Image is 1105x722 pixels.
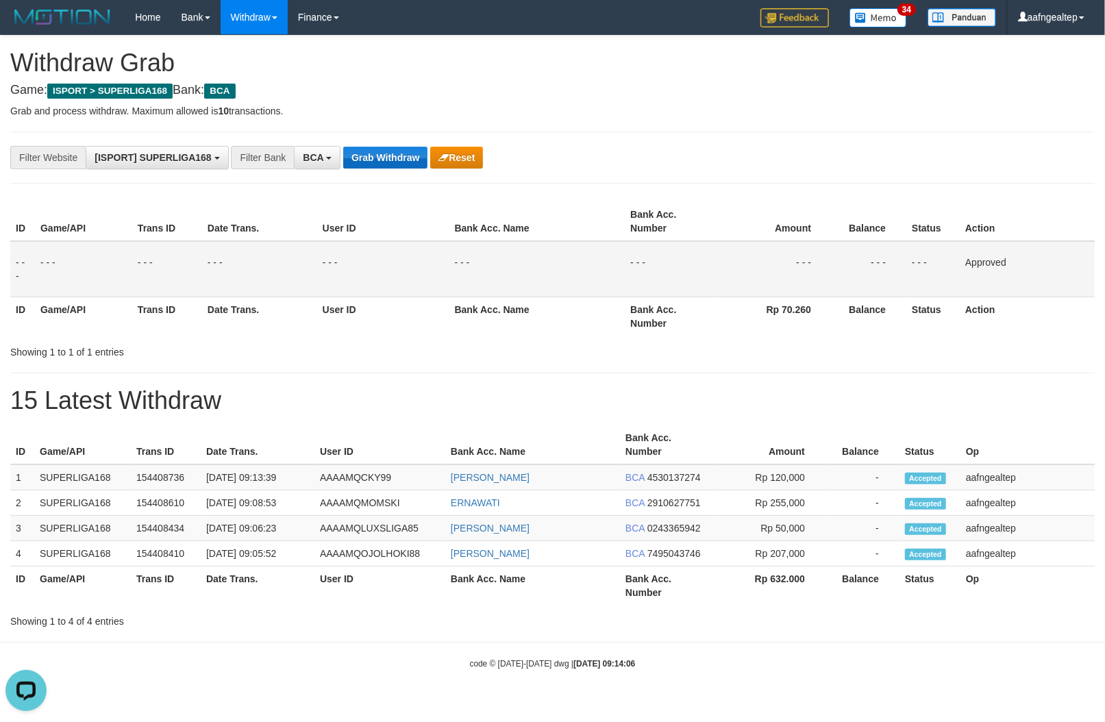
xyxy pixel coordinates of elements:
[905,549,946,560] span: Accepted
[905,498,946,510] span: Accepted
[573,659,635,669] strong: [DATE] 09:14:06
[825,490,899,516] td: -
[303,152,323,163] span: BCA
[132,202,202,241] th: Trans ID
[10,297,35,336] th: ID
[832,202,906,241] th: Balance
[449,241,625,297] td: - - -
[10,609,450,628] div: Showing 1 to 4 of 4 entries
[714,541,825,567] td: Rp 207,000
[131,490,201,516] td: 154408610
[10,84,1095,97] h4: Game: Bank:
[86,146,228,169] button: [ISPORT] SUPERLIGA168
[647,497,701,508] span: Copy 2910627751 to clipboard
[35,297,132,336] th: Game/API
[34,425,131,464] th: Game/API
[625,241,719,297] td: - - -
[451,523,530,534] a: [PERSON_NAME]
[647,523,701,534] span: Copy 0243365942 to clipboard
[314,541,445,567] td: AAAAMQOJOLHOKI88
[960,425,1095,464] th: Op
[714,425,825,464] th: Amount
[34,541,131,567] td: SUPERLIGA168
[317,297,449,336] th: User ID
[449,297,625,336] th: Bank Acc. Name
[314,516,445,541] td: AAAAMQLUXSLIGA85
[10,425,34,464] th: ID
[34,490,131,516] td: SUPERLIGA168
[451,472,530,483] a: [PERSON_NAME]
[343,147,427,169] button: Grab Withdraw
[317,241,449,297] td: - - -
[10,202,35,241] th: ID
[131,464,201,490] td: 154408736
[625,297,719,336] th: Bank Acc. Number
[201,490,314,516] td: [DATE] 09:08:53
[719,297,832,336] th: Rp 70.260
[10,541,34,567] td: 4
[34,464,131,490] td: SUPERLIGA168
[202,241,317,297] td: - - -
[906,202,960,241] th: Status
[201,464,314,490] td: [DATE] 09:13:39
[10,464,34,490] td: 1
[314,425,445,464] th: User ID
[449,202,625,241] th: Bank Acc. Name
[960,297,1095,336] th: Action
[960,541,1095,567] td: aafngealtep
[132,297,202,336] th: Trans ID
[10,567,34,606] th: ID
[849,8,907,27] img: Button%20Memo.svg
[905,523,946,535] span: Accepted
[10,387,1095,414] h1: 15 Latest Withdraw
[825,464,899,490] td: -
[10,516,34,541] td: 3
[625,497,645,508] span: BCA
[131,425,201,464] th: Trans ID
[10,340,450,359] div: Showing 1 to 1 of 1 entries
[204,84,235,99] span: BCA
[625,202,719,241] th: Bank Acc. Number
[34,516,131,541] td: SUPERLIGA168
[905,473,946,484] span: Accepted
[960,464,1095,490] td: aafngealtep
[825,425,899,464] th: Balance
[10,49,1095,77] h1: Withdraw Grab
[906,297,960,336] th: Status
[714,464,825,490] td: Rp 120,000
[131,541,201,567] td: 154408410
[10,490,34,516] td: 2
[899,425,960,464] th: Status
[625,472,645,483] span: BCA
[218,105,229,116] strong: 10
[760,8,829,27] img: Feedback.jpg
[625,523,645,534] span: BCA
[10,146,86,169] div: Filter Website
[825,541,899,567] td: -
[451,548,530,559] a: [PERSON_NAME]
[719,241,832,297] td: - - -
[201,541,314,567] td: [DATE] 09:05:52
[314,567,445,606] th: User ID
[625,548,645,559] span: BCA
[314,490,445,516] td: AAAAMQMOMSKI
[960,516,1095,541] td: aafngealtep
[10,104,1095,118] p: Grab and process withdraw. Maximum allowed is transactions.
[35,202,132,241] th: Game/API
[202,297,317,336] th: Date Trans.
[928,8,996,27] img: panduan.png
[714,567,825,606] th: Rp 632.000
[647,548,701,559] span: Copy 7495043746 to clipboard
[5,5,47,47] button: Open LiveChat chat widget
[231,146,294,169] div: Filter Bank
[95,152,211,163] span: [ISPORT] SUPERLIGA168
[825,567,899,606] th: Balance
[34,567,131,606] th: Game/API
[714,516,825,541] td: Rp 50,000
[470,659,636,669] small: code © [DATE]-[DATE] dwg |
[201,567,314,606] th: Date Trans.
[202,202,317,241] th: Date Trans.
[132,241,202,297] td: - - -
[825,516,899,541] td: -
[714,490,825,516] td: Rp 255,000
